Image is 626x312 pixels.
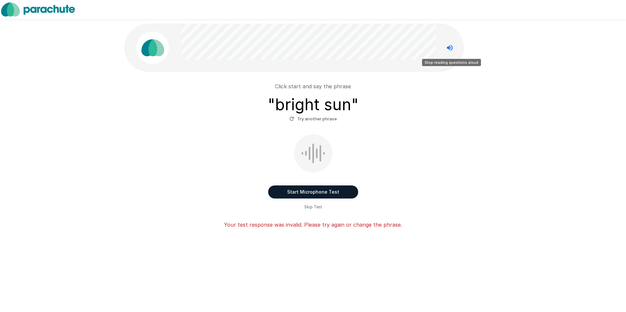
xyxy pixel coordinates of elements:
[275,82,351,90] p: Click start and say the phrase
[224,221,402,229] p: Your test response was invalid. Please try again or change the phrase.
[268,95,359,114] h3: " bright sun "
[422,59,481,66] div: Stop reading questions aloud
[443,41,456,54] button: Stop reading questions aloud
[268,185,358,199] button: Start Microphone Test
[304,204,322,210] span: Skip Test
[136,31,169,64] img: parachute_avatar.png
[288,114,339,124] button: Try another phrase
